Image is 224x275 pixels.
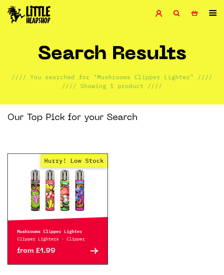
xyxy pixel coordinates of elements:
a: Hurry! Low Stock [8,154,108,228]
h3: Our Top Pick for your Search [7,112,138,124]
p: //// Showing 1 product //// [62,81,162,90]
h1: Search Results [34,42,190,72]
p: Clipper Lighters · Clipper [17,236,98,242]
img: Little Head Shop Logo [7,6,51,23]
p: Mushrooms Clipper Lighter [17,228,98,234]
span: Hurry! Low Stock [41,154,108,167]
p: from £1.99 [17,247,58,255]
p: //// You searched for "Mushrooms Clipper Lighter" //// [12,72,212,81]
